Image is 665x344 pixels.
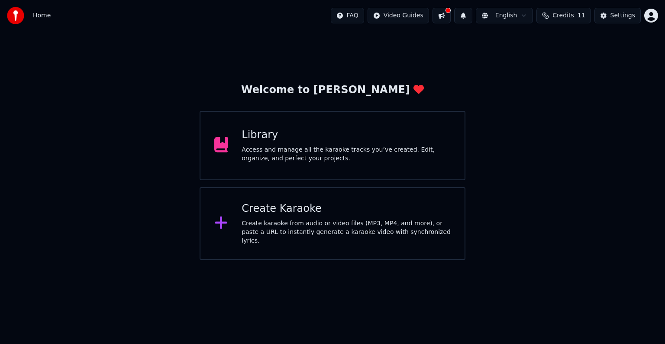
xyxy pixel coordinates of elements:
div: Access and manage all the karaoke tracks you’ve created. Edit, organize, and perfect your projects. [242,146,451,163]
button: Credits11 [536,8,591,23]
button: Video Guides [368,8,429,23]
span: Credits [552,11,574,20]
div: Create Karaoke [242,202,451,216]
button: FAQ [331,8,364,23]
div: Library [242,128,451,142]
img: youka [7,7,24,24]
span: Home [33,11,51,20]
nav: breadcrumb [33,11,51,20]
div: Welcome to [PERSON_NAME] [241,83,424,97]
div: Settings [610,11,635,20]
span: 11 [578,11,585,20]
div: Create karaoke from audio or video files (MP3, MP4, and more), or paste a URL to instantly genera... [242,219,451,245]
button: Settings [594,8,641,23]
